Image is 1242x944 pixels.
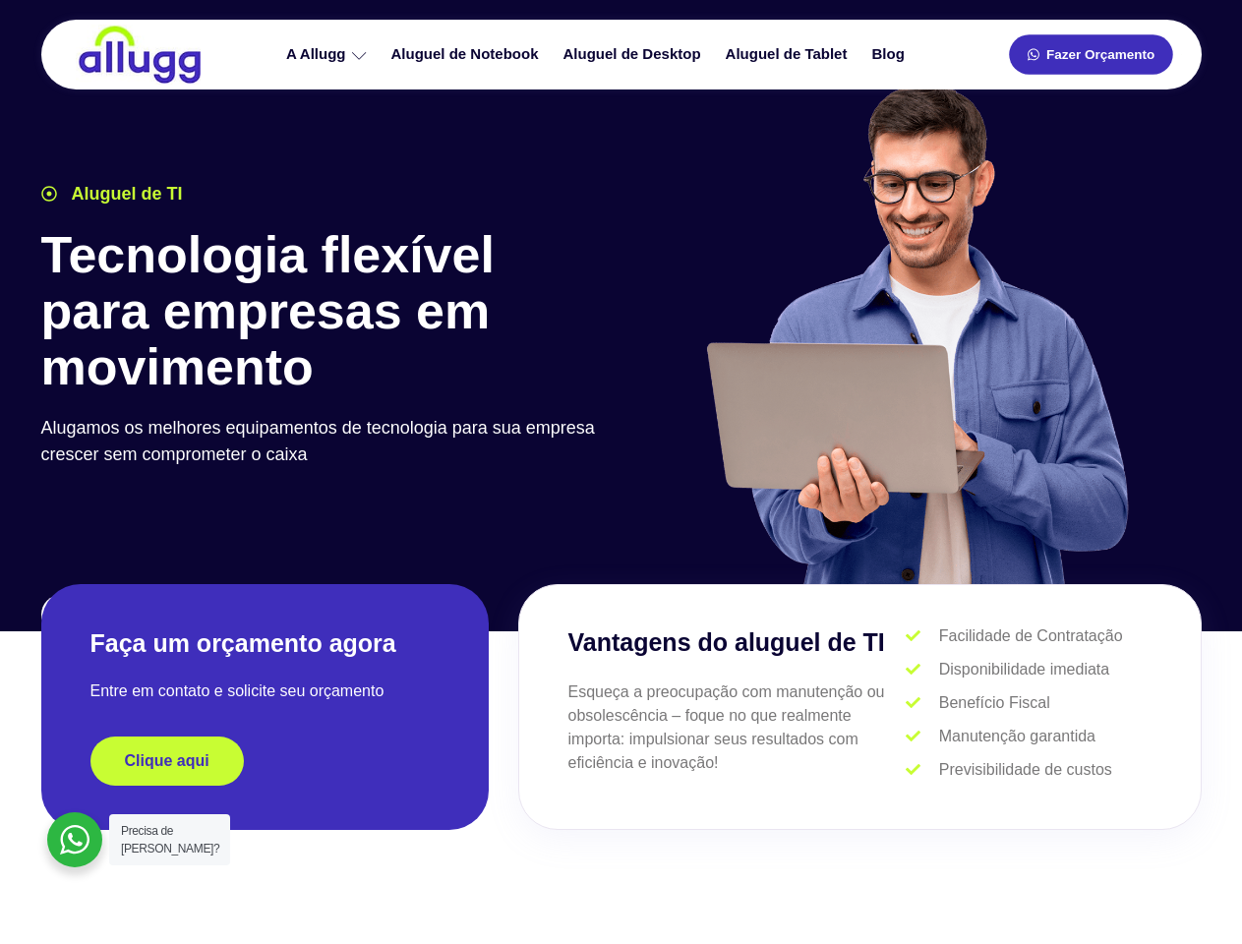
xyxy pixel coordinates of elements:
a: Clique aqui [90,737,244,786]
a: Fazer Orçamento [1009,34,1172,75]
img: locação de TI é Allugg [76,25,204,85]
p: Esqueça a preocupação com manutenção ou obsolescência – foque no que realmente importa: impulsion... [568,680,907,775]
span: Fazer Orçamento [1046,48,1154,62]
h3: Vantagens do aluguel de TI [568,624,907,662]
img: aluguel de ti para startups [699,83,1133,584]
a: Aluguel de Notebook [382,37,554,72]
iframe: Chat Widget [888,692,1242,944]
p: Entre em contato e solicite seu orçamento [90,679,440,703]
a: Aluguel de Tablet [716,37,862,72]
p: Alugamos os melhores equipamentos de tecnologia para sua empresa crescer sem comprometer o caixa [41,415,612,468]
span: Facilidade de Contratação [934,624,1123,648]
h2: Faça um orçamento agora [90,627,440,660]
span: Aluguel de TI [67,181,183,207]
h1: Tecnologia flexível para empresas em movimento [41,227,612,396]
span: Disponibilidade imediata [934,658,1109,681]
span: Precisa de [PERSON_NAME]? [121,824,219,855]
a: A Allugg [276,37,382,72]
span: Clique aqui [125,753,209,769]
a: Blog [861,37,918,72]
span: Benefício Fiscal [934,691,1050,715]
a: Aluguel de Desktop [554,37,716,72]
